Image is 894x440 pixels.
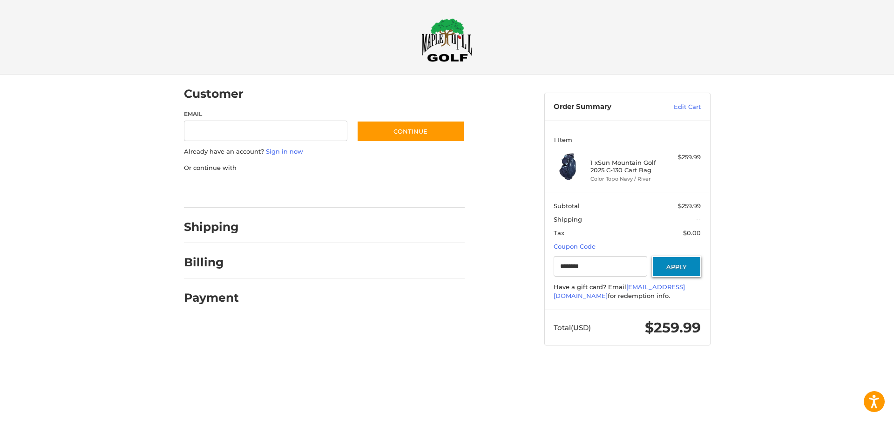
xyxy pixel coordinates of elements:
[184,163,465,173] p: Or continue with
[421,18,473,62] img: Maple Hill Golf
[652,256,701,277] button: Apply
[554,256,647,277] input: Gift Certificate or Coupon Code
[554,323,591,332] span: Total (USD)
[357,121,465,142] button: Continue
[339,182,408,198] iframe: PayPal-venmo
[184,255,238,270] h2: Billing
[554,216,582,223] span: Shipping
[184,87,244,101] h2: Customer
[266,148,303,155] a: Sign in now
[696,216,701,223] span: --
[554,202,580,210] span: Subtotal
[683,229,701,237] span: $0.00
[664,153,701,162] div: $259.99
[260,182,330,198] iframe: PayPal-paylater
[590,175,662,183] li: Color Topo Navy / River
[645,319,701,336] span: $259.99
[654,102,701,112] a: Edit Cart
[554,229,564,237] span: Tax
[590,159,662,174] h4: 1 x Sun Mountain Golf 2025 C-130 Cart Bag
[184,147,465,156] p: Already have an account?
[554,136,701,143] h3: 1 Item
[184,220,239,234] h2: Shipping
[554,243,596,250] a: Coupon Code
[554,102,654,112] h3: Order Summary
[678,202,701,210] span: $259.99
[181,182,251,198] iframe: PayPal-paypal
[554,283,701,301] div: Have a gift card? Email for redemption info.
[184,110,348,118] label: Email
[184,291,239,305] h2: Payment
